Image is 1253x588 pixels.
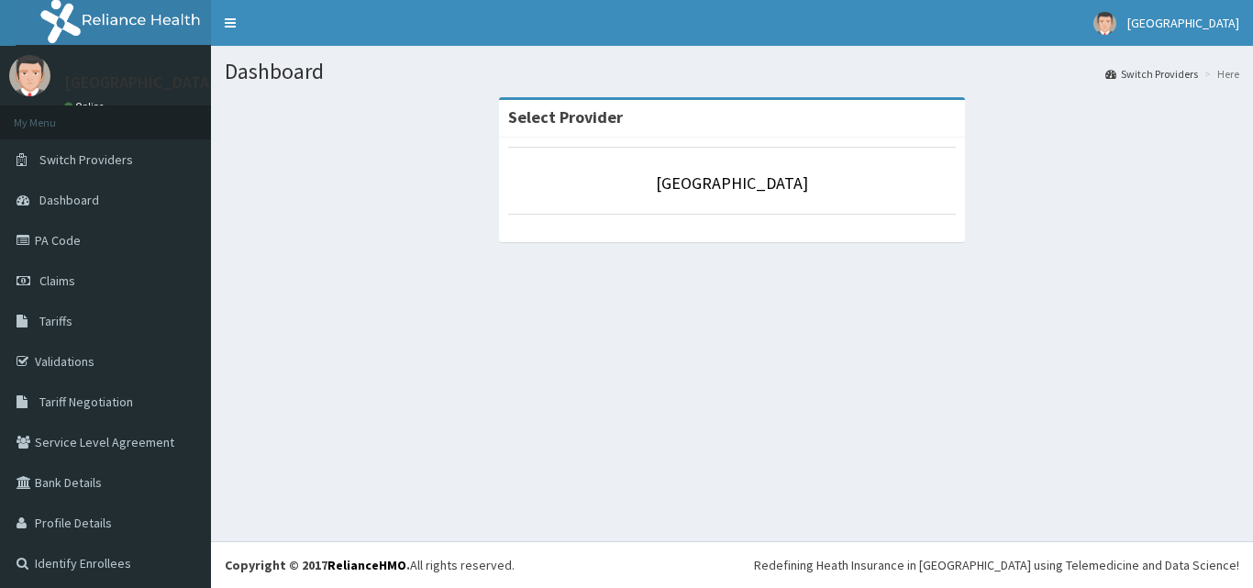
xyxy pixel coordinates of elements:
[9,55,50,96] img: User Image
[39,272,75,289] span: Claims
[225,557,410,573] strong: Copyright © 2017 .
[211,541,1253,588] footer: All rights reserved.
[1105,66,1198,82] a: Switch Providers
[1200,66,1239,82] li: Here
[64,100,108,113] a: Online
[39,151,133,168] span: Switch Providers
[39,313,72,329] span: Tariffs
[656,172,808,194] a: [GEOGRAPHIC_DATA]
[39,192,99,208] span: Dashboard
[1127,15,1239,31] span: [GEOGRAPHIC_DATA]
[1093,12,1116,35] img: User Image
[39,394,133,410] span: Tariff Negotiation
[508,106,623,128] strong: Select Provider
[64,74,216,91] p: [GEOGRAPHIC_DATA]
[327,557,406,573] a: RelianceHMO
[225,60,1239,83] h1: Dashboard
[754,556,1239,574] div: Redefining Heath Insurance in [GEOGRAPHIC_DATA] using Telemedicine and Data Science!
